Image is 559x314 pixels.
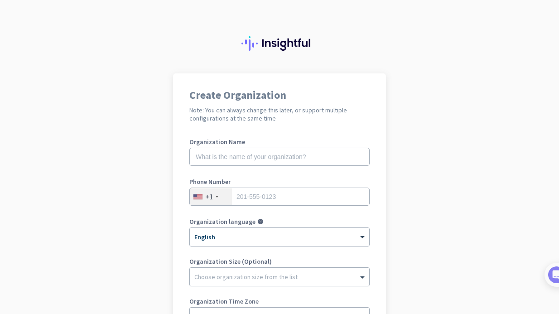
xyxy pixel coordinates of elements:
[189,139,370,145] label: Organization Name
[257,218,264,225] i: help
[189,188,370,206] input: 201-555-0123
[189,258,370,265] label: Organization Size (Optional)
[189,148,370,166] input: What is the name of your organization?
[205,192,213,201] div: +1
[189,179,370,185] label: Phone Number
[189,218,255,225] label: Organization language
[241,36,318,51] img: Insightful
[189,106,370,122] h2: Note: You can always change this later, or support multiple configurations at the same time
[189,298,370,304] label: Organization Time Zone
[189,90,370,101] h1: Create Organization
